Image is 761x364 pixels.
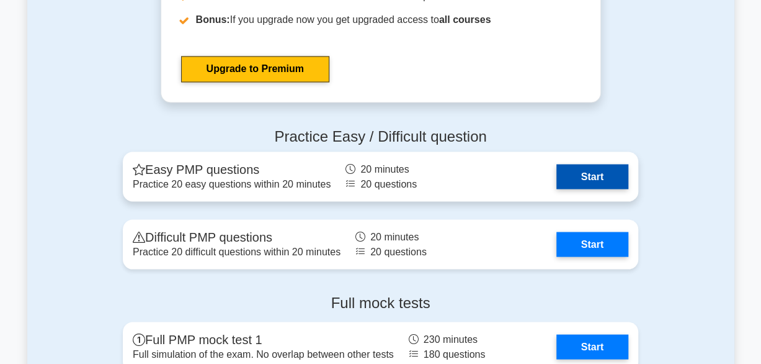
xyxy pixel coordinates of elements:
a: Upgrade to Premium [181,56,329,82]
h4: Full mock tests [123,294,638,312]
a: Start [556,164,628,189]
a: Start [556,232,628,257]
h4: Practice Easy / Difficult question [123,127,638,145]
a: Start [556,334,628,359]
